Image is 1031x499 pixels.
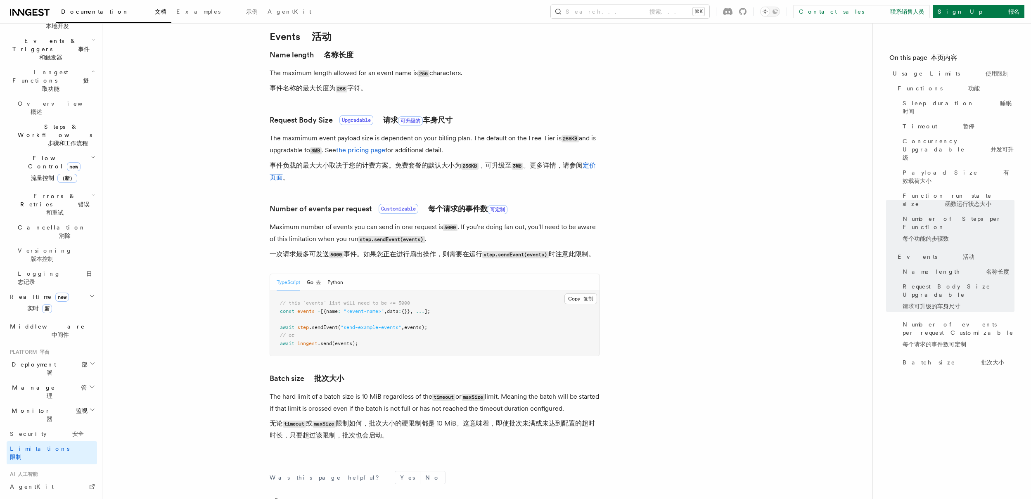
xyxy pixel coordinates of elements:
[7,357,97,380] button: Deployment 部署
[14,151,97,189] button: Flow Controlnew流量控制（新）
[310,147,322,154] code: 3MB
[462,394,485,401] code: maxSize
[270,203,507,215] a: Number of events per requestCustomizable 每个请求的事件数可定制
[18,270,92,285] span: Logging
[564,293,597,304] button: Copy 复制
[270,473,385,482] p: Was this page helpful?
[903,282,1014,314] span: Request Body Size Upgradable
[277,274,300,291] button: TypeScript
[903,358,1004,367] span: Batch size
[903,122,974,130] span: Timeout
[18,471,38,477] font: 人工智能
[898,84,980,92] span: Functions
[387,308,398,314] span: data
[401,308,410,314] span: {}}
[7,380,97,403] button: Manage 管理
[898,253,974,261] span: Events
[7,426,97,441] a: Security 安全
[945,201,991,207] font: 函数运行状态大小
[338,324,341,330] span: (
[1008,8,1019,15] font: 报名
[903,303,960,310] font: 请求可升级的车身尺寸
[7,479,97,494] a: AgentKit
[246,8,258,15] font: 示例
[270,132,600,187] p: The maxmimum event payload size is dependent on your billing plan. The default on the Free Tier i...
[7,96,97,289] div: Inngest Functions 摄取功能
[31,175,77,181] font: 流量控制
[903,192,1014,208] span: Function run state size
[67,162,81,171] span: new
[14,223,99,240] span: Cancellation
[899,264,1014,279] a: Name length 名称长度
[7,293,69,316] span: Realtime
[416,308,424,314] span: ...
[18,247,85,262] span: Versioning
[383,116,453,124] font: 请求 车身尺寸
[270,221,600,264] p: Maximum number of events you can send in one request is . If you're doing fan out, you'll need to...
[47,140,88,147] font: 步骤和工作流程
[931,54,957,61] font: 本页内容
[280,324,294,330] span: await
[443,224,457,231] code: 5000
[7,360,89,377] span: Deployment
[18,100,116,115] span: Overview
[155,8,166,15] font: 文档
[344,308,384,314] span: "<event-name>"
[297,341,318,346] span: inngest
[760,7,780,17] button: Toggle dark mode
[903,341,966,348] font: 每个请求的事件数可定制
[14,266,97,289] a: Logging 日志记录
[14,96,97,119] a: Overview 概述
[379,204,418,214] span: Customizable
[42,304,52,313] span: 新
[512,163,523,170] code: 3MB
[318,341,332,346] span: .send
[339,115,373,125] span: Upgradable
[55,293,69,302] span: new
[7,68,91,93] span: Inngest Functions
[327,274,343,291] button: Python
[46,23,69,29] font: 本地开发
[894,81,1014,96] a: Functions 功能
[270,114,453,126] a: Request Body SizeUpgradable 请求可升级的车身尺寸
[899,211,1014,249] a: Number of Steps per Function每个功能的步骤数
[903,320,1014,352] span: Number of events per request Customizable
[280,300,410,306] span: // this `events` list will need to be <= 5000
[40,349,50,355] font: 平台
[899,165,1014,188] a: Payload Size 有效载荷大小
[318,308,320,314] span: =
[899,317,1014,355] a: Number of events per request Customizable每个请求的事件数可定制
[981,359,1004,366] font: 批次大小
[488,205,507,214] span: 可定制
[432,394,455,401] code: timeout
[7,289,97,319] button: Realtimenew实时新
[963,123,974,130] font: 暂停
[338,308,341,314] span: :
[313,421,336,428] code: maxSize
[551,5,709,18] button: Search... 搜索...⌘K
[903,99,1014,116] span: Sleep duration
[270,67,600,98] p: The maximum length allowed for an event name is characters.
[297,324,309,330] span: step
[395,471,420,484] button: Yes
[693,7,704,16] kbd: ⌘K
[56,2,171,23] a: Documentation 文档
[14,119,97,151] button: Steps & Workflows 步骤和工作流程
[7,319,97,342] button: Middleware 中间件
[7,441,97,464] a: Limitations 限制
[176,8,258,15] span: Examples
[428,204,507,213] font: 每个请求的事件数
[280,332,294,338] span: // or
[171,2,263,22] a: Examples 示例
[7,37,92,61] span: Events & Triggers
[263,2,316,22] a: AgentKit
[31,255,54,262] font: 版本控制
[358,236,425,243] code: step.sendEvent(events)
[341,324,401,330] span: "send-example-events"
[384,308,387,314] span: ,
[7,471,38,478] span: AI
[899,96,1014,119] a: Sleep duration 睡眠时间
[398,116,423,125] span: 可升级的
[280,341,294,346] span: await
[320,308,338,314] span: [{name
